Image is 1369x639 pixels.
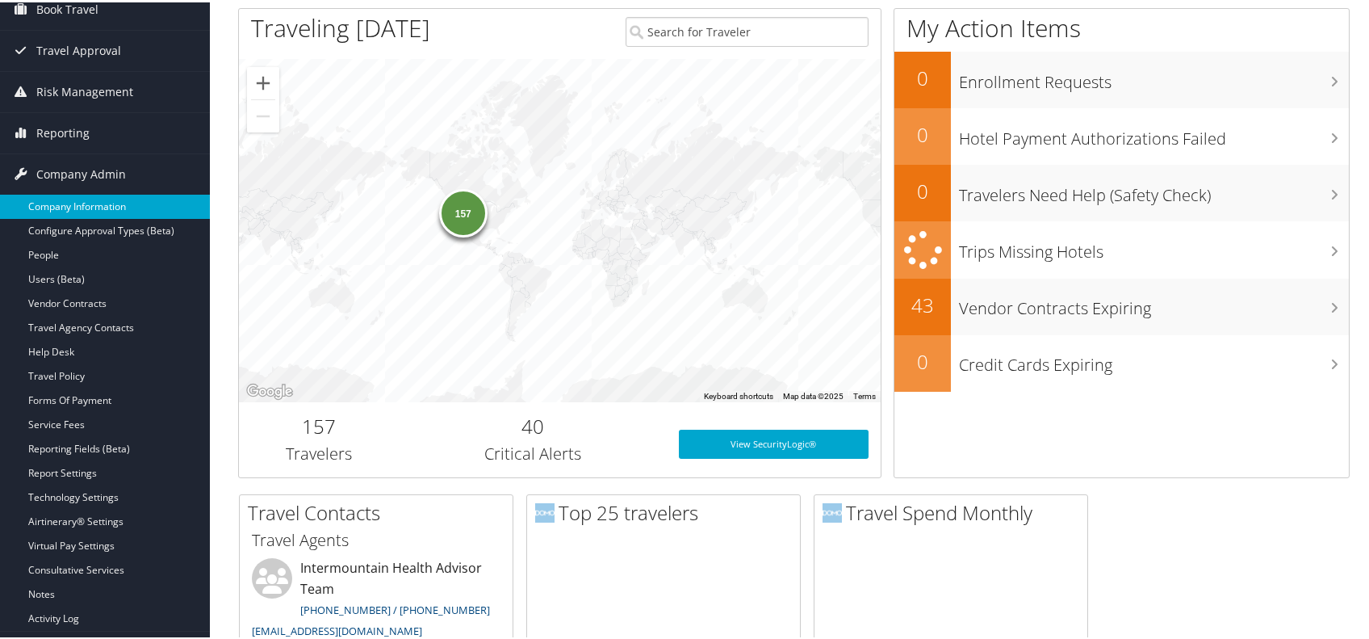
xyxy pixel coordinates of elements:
[894,49,1349,106] a: 0Enrollment Requests
[959,117,1349,148] h3: Hotel Payment Authorizations Failed
[959,343,1349,374] h3: Credit Cards Expiring
[251,410,387,438] h2: 157
[36,69,133,110] span: Risk Management
[823,497,1087,524] h2: Travel Spend Monthly
[439,187,488,235] div: 157
[247,98,279,130] button: Zoom out
[894,276,1349,333] a: 43Vendor Contracts Expiring
[894,219,1349,276] a: Trips Missing Hotels
[248,497,513,524] h2: Travel Contacts
[36,28,121,69] span: Travel Approval
[412,410,655,438] h2: 40
[894,175,951,203] h2: 0
[679,427,869,456] a: View SecurityLogic®
[252,527,500,549] h3: Travel Agents
[894,9,1349,43] h1: My Action Items
[894,62,951,90] h2: 0
[894,346,951,373] h2: 0
[959,174,1349,204] h3: Travelers Need Help (Safety Check)
[626,15,869,44] input: Search for Traveler
[36,152,126,192] span: Company Admin
[535,497,800,524] h2: Top 25 travelers
[853,389,876,398] a: Terms (opens in new tab)
[894,289,951,317] h2: 43
[704,389,773,400] button: Keyboard shortcuts
[959,230,1349,261] h3: Trips Missing Hotels
[412,440,655,463] h3: Critical Alerts
[243,379,296,400] a: Open this area in Google Maps (opens a new window)
[894,162,1349,219] a: 0Travelers Need Help (Safety Check)
[251,440,387,463] h3: Travelers
[251,9,430,43] h1: Traveling [DATE]
[247,65,279,97] button: Zoom in
[36,111,90,151] span: Reporting
[959,61,1349,91] h3: Enrollment Requests
[894,106,1349,162] a: 0Hotel Payment Authorizations Failed
[535,501,555,520] img: domo-logo.png
[300,600,490,615] a: [PHONE_NUMBER] / [PHONE_NUMBER]
[823,501,842,520] img: domo-logo.png
[959,287,1349,317] h3: Vendor Contracts Expiring
[243,379,296,400] img: Google
[252,621,422,636] a: [EMAIL_ADDRESS][DOMAIN_NAME]
[783,389,844,398] span: Map data ©2025
[894,119,951,146] h2: 0
[894,333,1349,389] a: 0Credit Cards Expiring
